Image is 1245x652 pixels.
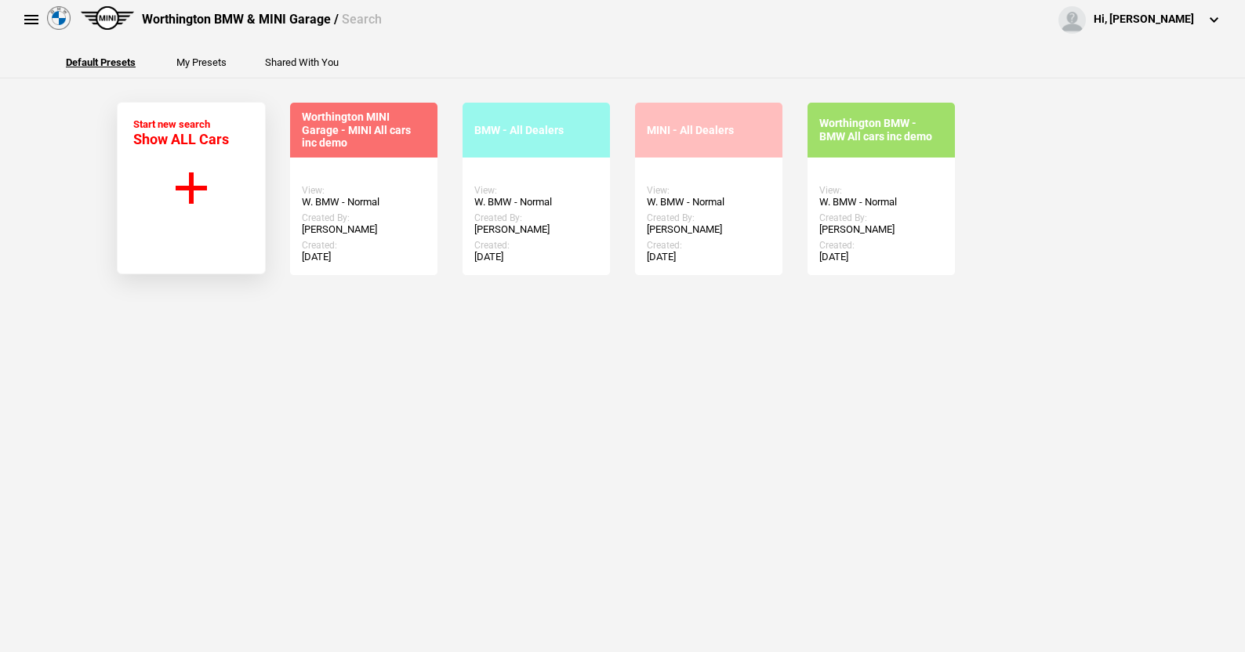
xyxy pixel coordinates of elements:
[819,212,943,223] div: Created By:
[474,240,598,251] div: Created:
[1094,12,1194,27] div: Hi, [PERSON_NAME]
[81,6,134,30] img: mini.png
[474,212,598,223] div: Created By:
[647,240,771,251] div: Created:
[474,251,598,263] div: [DATE]
[133,131,229,147] span: Show ALL Cars
[133,118,229,147] div: Start new search
[474,196,598,208] div: W. BMW - Normal
[302,223,426,236] div: [PERSON_NAME]
[647,251,771,263] div: [DATE]
[265,57,339,67] button: Shared With You
[342,12,382,27] span: Search
[117,102,266,274] button: Start new search Show ALL Cars
[302,185,426,196] div: View:
[647,212,771,223] div: Created By:
[819,251,943,263] div: [DATE]
[302,212,426,223] div: Created By:
[819,196,943,208] div: W. BMW - Normal
[302,251,426,263] div: [DATE]
[819,240,943,251] div: Created:
[474,185,598,196] div: View:
[176,57,227,67] button: My Presets
[819,223,943,236] div: [PERSON_NAME]
[47,6,71,30] img: bmw.png
[142,11,382,28] div: Worthington BMW & MINI Garage /
[647,223,771,236] div: [PERSON_NAME]
[819,117,943,143] div: Worthington BMW - BMW All cars inc demo
[819,185,943,196] div: View:
[474,223,598,236] div: [PERSON_NAME]
[474,124,598,137] div: BMW - All Dealers
[302,240,426,251] div: Created:
[66,57,136,67] button: Default Presets
[647,124,771,137] div: MINI - All Dealers
[302,196,426,208] div: W. BMW - Normal
[302,110,426,150] div: Worthington MINI Garage - MINI All cars inc demo
[647,185,771,196] div: View:
[647,196,771,208] div: W. BMW - Normal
